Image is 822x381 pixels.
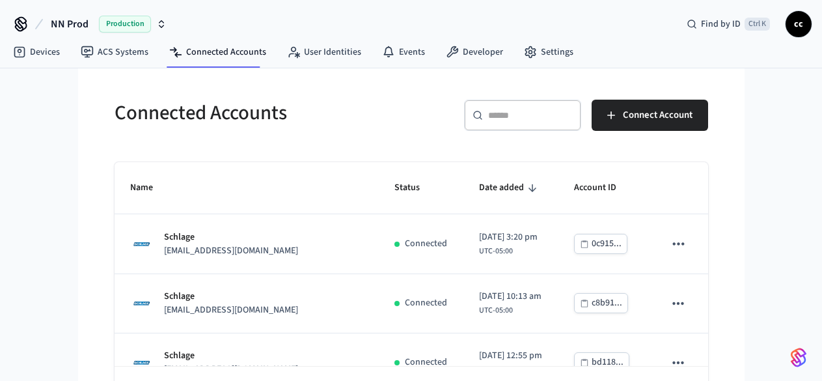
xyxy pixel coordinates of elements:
[164,231,298,244] p: Schlage
[115,100,404,126] h5: Connected Accounts
[130,351,154,374] img: Schlage Logo, Square
[70,40,159,64] a: ACS Systems
[99,16,151,33] span: Production
[479,290,541,303] span: [DATE] 10:13 am
[3,40,70,64] a: Devices
[676,12,780,36] div: Find by IDCtrl K
[592,236,622,252] div: 0c915...
[574,234,627,254] button: 0c915...
[130,233,154,256] img: Schlage Logo, Square
[479,290,541,317] div: America/Bogota
[592,295,622,311] div: c8b91...
[574,178,633,198] span: Account ID
[745,18,770,31] span: Ctrl K
[277,40,372,64] a: User Identities
[479,349,542,376] div: America/Bogota
[405,296,447,310] p: Connected
[479,231,538,244] span: [DATE] 3:20 pm
[394,178,437,198] span: Status
[130,178,170,198] span: Name
[164,363,298,376] p: [EMAIL_ADDRESS][DOMAIN_NAME]
[164,290,298,303] p: Schlage
[791,347,806,368] img: SeamLogoGradient.69752ec5.svg
[592,354,623,371] div: bd118...
[164,303,298,317] p: [EMAIL_ADDRESS][DOMAIN_NAME]
[514,40,584,64] a: Settings
[405,356,447,369] p: Connected
[405,237,447,251] p: Connected
[479,349,542,363] span: [DATE] 12:55 pm
[159,40,277,64] a: Connected Accounts
[130,292,154,315] img: Schlage Logo, Square
[479,178,541,198] span: Date added
[164,244,298,258] p: [EMAIL_ADDRESS][DOMAIN_NAME]
[623,107,692,124] span: Connect Account
[51,16,89,32] span: NN Prod
[592,100,708,131] button: Connect Account
[479,231,538,257] div: America/Bogota
[786,11,812,37] button: cc
[435,40,514,64] a: Developer
[701,18,741,31] span: Find by ID
[479,305,513,317] span: UTC-05:00
[574,352,629,373] button: bd118...
[787,12,810,36] span: cc
[574,293,628,313] button: c8b91...
[479,364,513,376] span: UTC-05:00
[164,349,298,363] p: Schlage
[479,246,513,257] span: UTC-05:00
[372,40,435,64] a: Events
